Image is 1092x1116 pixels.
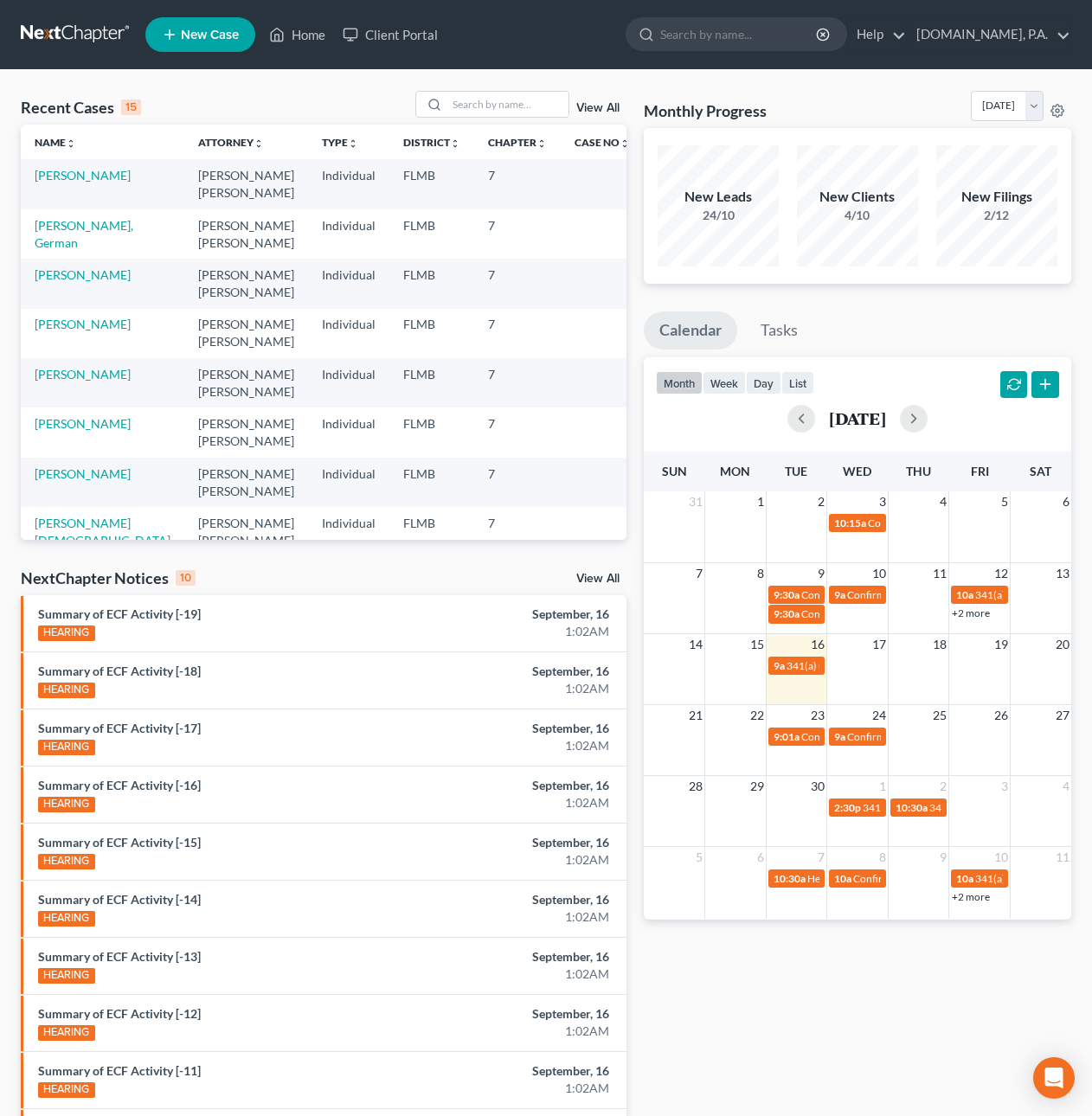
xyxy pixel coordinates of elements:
[184,209,308,259] td: [PERSON_NAME] [PERSON_NAME]
[1033,1057,1075,1099] div: Open Intercom Messenger
[38,835,201,850] a: Summary of ECF Activity [-15]
[748,705,766,726] span: 22
[1054,847,1071,868] span: 11
[38,968,95,984] div: HEARING
[660,18,819,50] input: Search by name...
[322,136,358,149] a: Typeunfold_more
[35,367,131,382] a: [PERSON_NAME]
[38,1025,95,1041] div: HEARING
[536,138,547,149] i: unfold_more
[816,847,826,868] span: 7
[870,563,888,584] span: 10
[308,407,389,457] td: Individual
[389,358,474,407] td: FLMB
[975,872,1044,885] span: 341(a) meeting
[956,872,973,885] span: 10a
[38,1082,95,1098] div: HEARING
[745,311,813,350] a: Tasks
[35,168,131,183] a: [PERSON_NAME]
[430,623,609,640] div: 1:02AM
[430,606,609,623] div: September, 16
[896,801,928,814] span: 10:30a
[389,507,474,556] td: FLMB
[938,847,948,868] span: 9
[847,730,945,743] span: Confirmation hearing
[952,890,990,903] a: +2 more
[254,138,264,149] i: unfold_more
[260,19,334,50] a: Home
[1030,464,1051,478] span: Sat
[870,705,888,726] span: 24
[801,588,899,601] span: Confirmation hearing
[389,309,474,358] td: FLMB
[308,507,389,556] td: Individual
[755,847,766,868] span: 6
[956,588,973,601] span: 10a
[430,737,609,754] div: 1:02AM
[308,259,389,308] td: Individual
[308,209,389,259] td: Individual
[1061,491,1071,512] span: 6
[38,606,201,621] a: Summary of ECF Activity [-19]
[198,136,264,149] a: Attorneyunfold_more
[774,607,800,620] span: 9:30a
[66,138,76,149] i: unfold_more
[38,625,95,641] div: HEARING
[870,634,888,655] span: 17
[389,458,474,507] td: FLMB
[430,794,609,811] div: 1:02AM
[474,507,561,556] td: 7
[834,872,851,885] span: 10a
[35,516,170,548] a: [PERSON_NAME][DEMOGRAPHIC_DATA]
[575,136,630,149] a: Case Nounfold_more
[430,948,609,965] div: September, 16
[975,588,1044,601] span: 341(a) meeting
[35,466,131,481] a: [PERSON_NAME]
[774,730,800,743] span: 9:01a
[816,491,826,512] span: 2
[35,136,76,149] a: Nameunfold_more
[834,801,861,814] span: 2:30p
[992,705,1010,726] span: 26
[929,801,998,814] span: 341(a) meeting
[807,872,844,885] span: Hearing
[877,847,888,868] span: 8
[35,267,131,282] a: [PERSON_NAME]
[21,568,196,588] div: NextChapter Notices
[687,634,704,655] span: 14
[952,606,990,619] a: +2 more
[644,100,767,121] h3: Monthly Progress
[816,563,826,584] span: 9
[389,209,474,259] td: FLMB
[38,949,201,964] a: Summary of ECF Activity [-13]
[936,207,1057,224] div: 2/12
[474,358,561,407] td: 7
[576,102,620,114] a: View All
[38,1063,201,1078] a: Summary of ECF Activity [-11]
[656,371,703,394] button: month
[687,776,704,797] span: 28
[430,834,609,851] div: September, 16
[38,778,201,792] a: Summary of ECF Activity [-16]
[908,19,1070,50] a: [DOMAIN_NAME], P.A.
[843,464,871,478] span: Wed
[797,187,918,207] div: New Clients
[389,259,474,308] td: FLMB
[184,407,308,457] td: [PERSON_NAME] [PERSON_NAME]
[931,705,948,726] span: 25
[1061,776,1071,797] span: 4
[748,634,766,655] span: 15
[35,218,133,250] a: [PERSON_NAME], German
[687,705,704,726] span: 21
[863,801,931,814] span: 341(a) meeting
[992,634,1010,655] span: 19
[694,563,704,584] span: 7
[430,1080,609,1097] div: 1:02AM
[430,965,609,983] div: 1:02AM
[430,663,609,680] div: September, 16
[1054,563,1071,584] span: 13
[748,776,766,797] span: 29
[703,371,746,394] button: week
[38,664,201,678] a: Summary of ECF Activity [-18]
[746,371,781,394] button: day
